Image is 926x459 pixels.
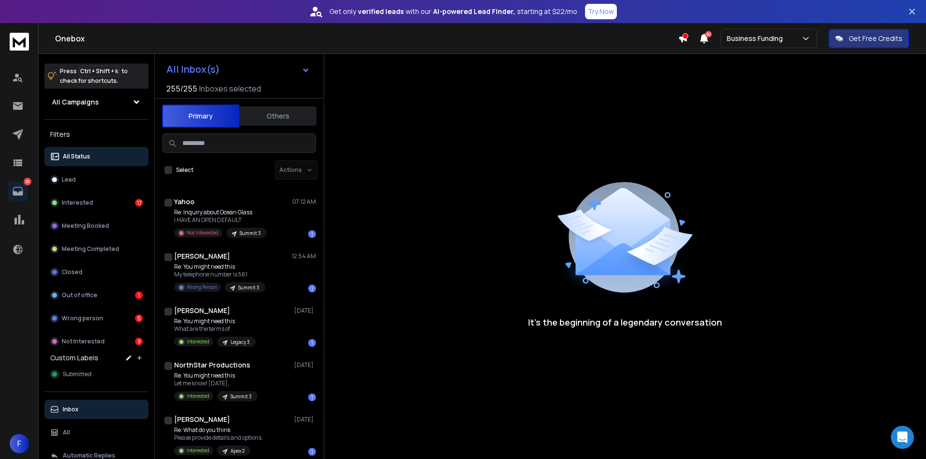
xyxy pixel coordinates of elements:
button: All Inbox(s) [159,60,318,79]
h3: Filters [44,128,149,141]
p: Lead [62,176,76,184]
p: Interested [187,338,209,345]
p: Wrong person [62,315,103,322]
p: Re: You might need this [174,372,258,380]
div: 1 [135,291,143,299]
p: Let me know! [DATE], [174,380,258,387]
div: 1 [308,448,316,456]
h3: Inboxes selected [199,83,261,94]
button: Meeting Booked [44,216,149,236]
p: Re: You might need this [174,317,256,325]
p: What are the terms of [174,325,256,333]
button: Primary [162,105,239,128]
button: All [44,423,149,442]
h1: Yahoo [174,197,194,207]
button: Meeting Completed [44,239,149,259]
p: Interested [187,393,209,400]
button: Others [239,105,316,127]
p: Interested [187,447,209,454]
strong: verified leads [358,7,404,16]
button: Not Interested9 [44,332,149,351]
h1: [PERSON_NAME] [174,306,230,315]
button: F [10,434,29,453]
img: logo [10,33,29,51]
div: 5 [135,315,143,322]
p: All [63,429,70,436]
button: All Campaigns [44,92,149,112]
p: Not Interested [62,338,105,345]
p: Get only with our starting at $22/mo [329,7,577,16]
p: [DATE] [294,416,316,423]
button: Interested17 [44,193,149,212]
div: 1 [308,230,316,238]
p: Business Funding [727,34,787,43]
p: Interested [62,199,93,207]
p: Please provide details and options. [174,434,263,442]
p: Apex 2 [231,447,245,455]
button: Lead [44,170,149,189]
p: Re: What do you think [174,426,263,434]
label: Select [176,166,193,174]
div: 1 [308,393,316,401]
p: Closed [62,268,82,276]
p: Get Free Credits [849,34,902,43]
p: Legacy 3 [231,339,250,346]
h3: Custom Labels [50,353,98,363]
p: [DATE] [294,361,316,369]
p: 12:54 AM [292,252,316,260]
button: Inbox [44,400,149,419]
p: Re: You might need this [174,263,265,271]
h1: All Inbox(s) [166,65,220,74]
p: Inbox [63,406,79,413]
button: Closed [44,262,149,282]
button: Try Now [585,4,617,19]
strong: AI-powered Lead Finder, [433,7,515,16]
p: [DATE] [294,307,316,315]
button: Out of office1 [44,286,149,305]
button: Submitted [44,365,149,384]
span: 255 / 255 [166,83,197,94]
p: Try Now [588,7,614,16]
span: Submitted [63,370,92,378]
button: Get Free Credits [829,29,909,48]
p: Re: Inquiry about Ocean Glass [174,209,267,216]
div: 1 [308,285,316,292]
h1: All Campaigns [52,97,99,107]
h1: [PERSON_NAME] [174,415,230,424]
p: Out of office [62,291,97,299]
div: Open Intercom Messenger [891,426,914,449]
a: 32 [8,182,27,201]
button: All Status [44,147,149,166]
p: It’s the beginning of a legendary conversation [528,315,722,329]
p: My telephone number is 561 [174,271,265,278]
div: 17 [135,199,143,207]
div: 1 [308,339,316,347]
p: Wrong Person [187,284,217,291]
p: Summit 3 [231,393,252,400]
p: 32 [24,178,31,185]
span: Ctrl + Shift + k [79,66,120,77]
p: Summit 3 [240,230,261,237]
button: Wrong person5 [44,309,149,328]
p: Summit 3 [238,284,259,291]
p: Meeting Booked [62,222,109,230]
p: 07:12 AM [292,198,316,206]
h1: Onebox [55,33,678,44]
div: 9 [135,338,143,345]
p: Meeting Completed [62,245,119,253]
p: I HAVE AN OPEN DEFAULT [174,216,267,224]
h1: [PERSON_NAME] [174,251,230,261]
span: 50 [705,31,712,38]
h1: NorthStar Productions [174,360,250,370]
p: All Status [63,153,90,160]
p: Press to check for shortcuts. [60,66,128,86]
p: Not Interested [187,229,218,236]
